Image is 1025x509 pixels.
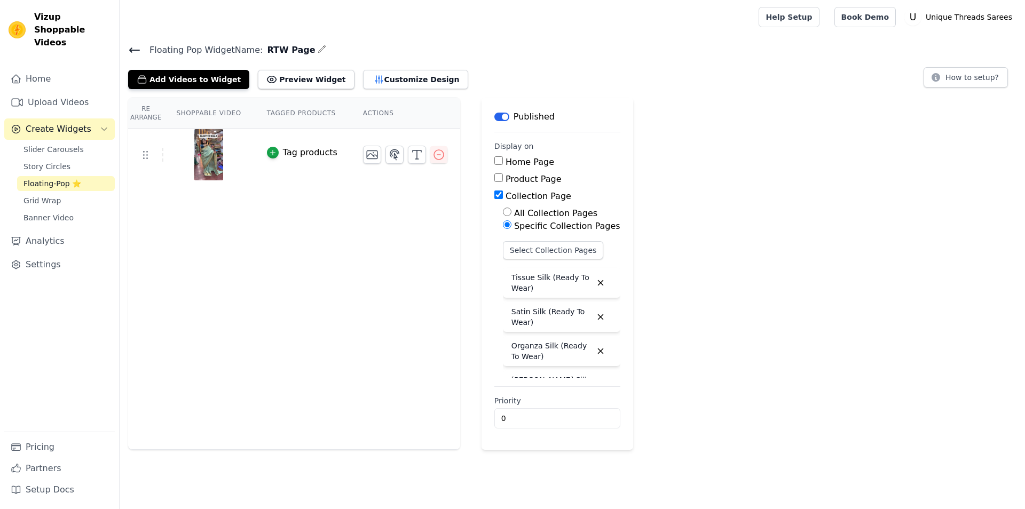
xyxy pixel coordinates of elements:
[592,308,610,326] button: Delete collection
[4,458,115,479] a: Partners
[506,174,562,184] label: Product Page
[128,98,163,129] th: Re Arrange
[350,98,460,129] th: Actions
[163,98,254,129] th: Shoppable Video
[924,67,1008,88] button: How to setup?
[904,7,1016,27] button: U Unique Threads Sarees
[34,11,111,49] span: Vizup Shoppable Videos
[506,157,554,167] label: Home Page
[263,44,315,57] span: RTW Page
[511,340,592,362] p: Organza Silk (Ready To Wear)
[511,375,592,396] p: [PERSON_NAME] Silk (Ready To Wear)
[4,254,115,275] a: Settings
[592,376,610,394] button: Delete collection
[23,195,61,206] span: Grid Wrap
[4,436,115,458] a: Pricing
[267,146,337,159] button: Tag products
[511,306,592,328] p: Satin Silk (Ready To Wear)
[910,12,917,22] text: U
[17,210,115,225] a: Banner Video
[921,7,1016,27] p: Unique Threads Sarees
[834,7,896,27] a: Book Demo
[17,159,115,174] a: Story Circles
[506,191,571,201] label: Collection Page
[194,129,224,180] img: vizup-images-5b3b.jpg
[514,221,620,231] label: Specific Collection Pages
[17,176,115,191] a: Floating-Pop ⭐
[23,178,81,189] span: Floating-Pop ⭐
[283,146,337,159] div: Tag products
[759,7,819,27] a: Help Setup
[511,272,592,293] p: Tissue Silk (Ready To Wear)
[514,208,597,218] label: All Collection Pages
[258,70,354,89] button: Preview Widget
[4,230,115,252] a: Analytics
[592,274,610,292] button: Delete collection
[23,212,74,223] span: Banner Video
[363,70,468,89] button: Customize Design
[26,123,91,136] span: Create Widgets
[17,193,115,208] a: Grid Wrap
[128,70,249,89] button: Add Videos to Widget
[4,118,115,140] button: Create Widgets
[503,241,604,259] button: Select Collection Pages
[23,144,84,155] span: Slider Carousels
[23,161,70,172] span: Story Circles
[17,142,115,157] a: Slider Carousels
[318,43,326,57] div: Edit Name
[514,110,555,123] p: Published
[924,75,1008,85] a: How to setup?
[494,395,620,406] label: Priority
[592,342,610,360] button: Delete collection
[254,98,350,129] th: Tagged Products
[494,141,534,152] legend: Display on
[9,21,26,38] img: Vizup
[141,44,263,57] span: Floating Pop Widget Name:
[4,479,115,500] a: Setup Docs
[4,68,115,90] a: Home
[363,146,381,164] button: Change Thumbnail
[4,92,115,113] a: Upload Videos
